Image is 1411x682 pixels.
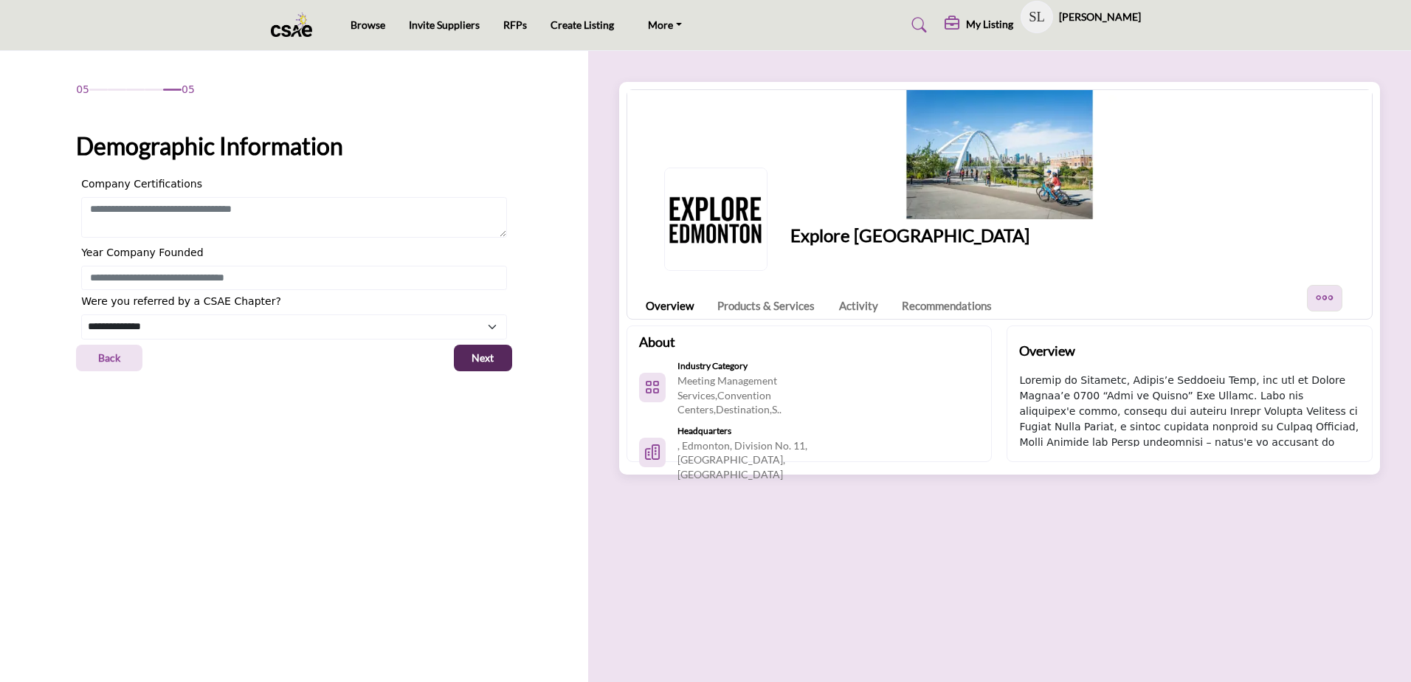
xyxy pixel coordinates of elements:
a: RFPs [503,18,527,31]
img: site Logo [271,13,320,37]
label: Year Company Founded [81,245,203,261]
button: Show hide supplier dropdown [1021,1,1053,33]
a: Products & Services [717,297,815,314]
h2: About [639,332,675,352]
span: 05 [76,82,89,97]
label: Were you referred by a CSAE Chapter? [81,294,281,309]
button: Categories List [639,373,666,402]
span: Back [98,351,120,365]
button: HeadQuarters [639,438,666,467]
b: Headquarters [677,425,731,436]
span: 05 [182,82,195,97]
img: Cover Image [627,90,1372,219]
textarea: Enter value for Company Certifications [81,197,506,238]
button: Back [76,345,142,371]
h2: Overview [1019,341,1075,361]
div: My Listing [945,16,1013,34]
button: Next [454,345,512,371]
a: Invite Suppliers [409,18,480,31]
a: Recommendations [902,297,992,314]
a: Overview [646,297,694,314]
span: Next [472,351,494,365]
h5: My Listing [966,18,1013,31]
img: Logo [664,168,767,271]
input: Enter value for Year Company Founded [81,266,506,291]
label: Company Certifications [81,176,202,192]
a: Search [897,13,936,37]
div: Loremip do Sitametc, Adipis’e Seddoeiu Temp, inc utl et Dolore Magnaa’e 0700 “Admi ve Quisno” Exe... [1019,373,1360,447]
a: Create Listing [551,18,614,31]
p: Meeting Management Services,Convention Centers,Destination,S.. [677,373,868,417]
h1: Explore [GEOGRAPHIC_DATA] [790,222,1029,249]
h5: [PERSON_NAME] [1059,10,1141,24]
a: More [638,15,692,35]
a: Browse [351,18,385,31]
h1: Demographic Information [76,128,343,164]
a: Activity [839,297,878,314]
b: Industry Category [677,360,748,371]
p: , Edmonton, Division No. 11, [GEOGRAPHIC_DATA], [GEOGRAPHIC_DATA] [677,438,868,482]
button: More Options [1307,285,1342,311]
